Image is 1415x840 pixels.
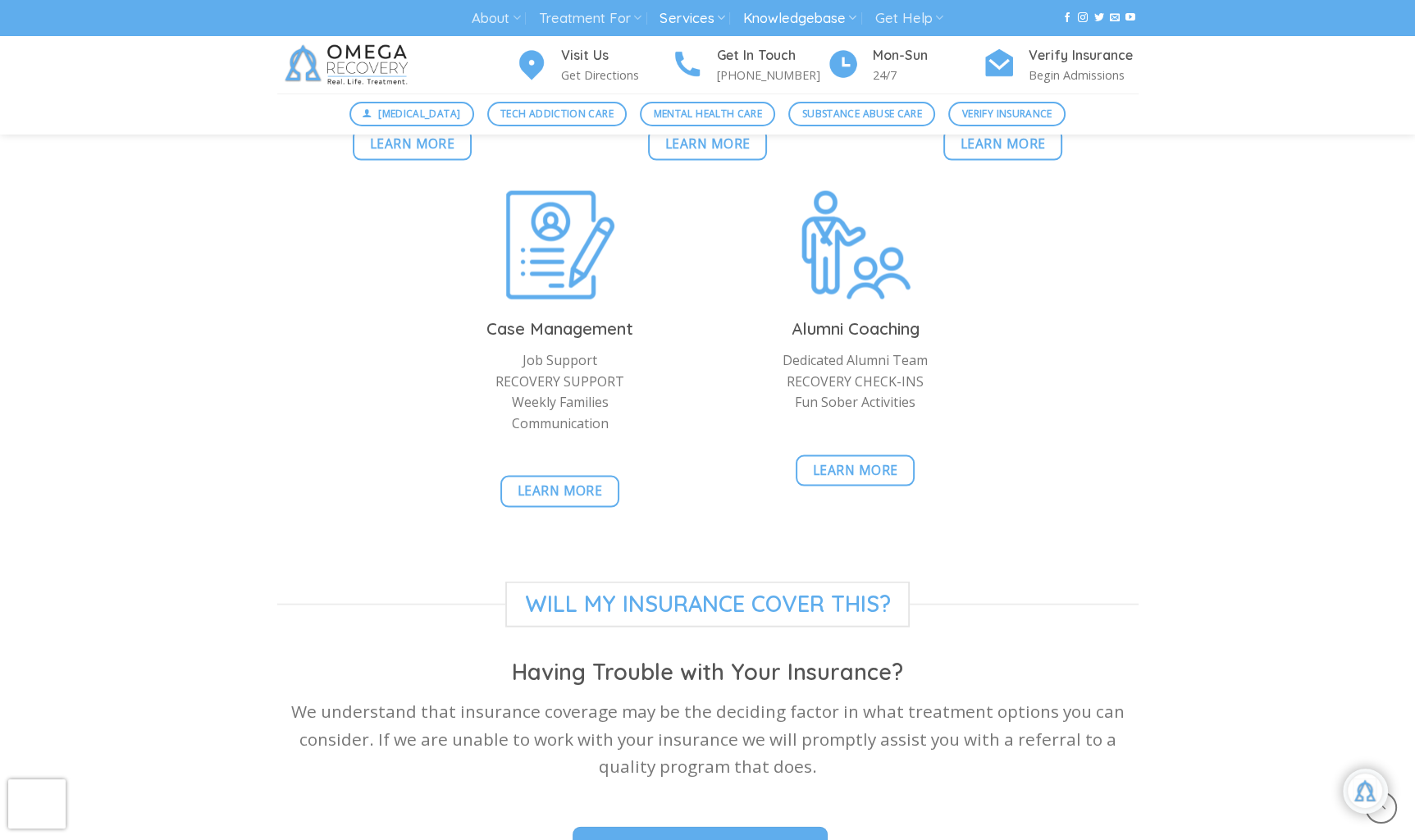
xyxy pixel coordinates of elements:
h4: Mon-Sun [873,45,983,66]
span: Learn More [665,134,751,154]
span: Learn More [961,134,1046,154]
a: [MEDICAL_DATA] [349,102,474,126]
h3: Case Management [425,316,696,342]
img: Omega Recovery [277,36,421,94]
p: Job Support RECOVERY SUPPORT Weekly Families Communication [425,350,696,434]
a: About [472,3,520,34]
a: Tech Addiction Care [487,102,628,126]
a: Substance Abuse Care [788,102,935,126]
a: Verify Insurance Begin Admissions [983,45,1139,85]
a: Learn More [648,129,767,161]
a: Learn More [943,129,1062,161]
a: Learn More [796,455,915,487]
p: Begin Admissions [1029,66,1139,84]
a: Get Help [875,3,943,34]
a: Visit Us Get Directions [515,45,671,85]
a: Follow on Facebook [1062,12,1072,24]
a: Verify Insurance [948,102,1066,126]
a: Mental Health Care [640,102,775,126]
span: Mental Health Care [654,106,762,121]
a: Send us an email [1110,12,1120,24]
span: Will my insurance cover this? [505,582,911,628]
a: Follow on Twitter [1094,12,1104,24]
span: Substance Abuse Care [802,106,922,121]
h4: Visit Us [561,45,671,66]
span: Learn More [518,481,603,501]
span: [MEDICAL_DATA] [378,106,460,121]
h1: Having Trouble with Your Insurance? [277,658,1139,687]
h4: Verify Insurance [1029,45,1139,66]
p: [PHONE_NUMBER] [717,66,827,84]
a: Learn More [500,476,619,508]
p: Get Directions [561,66,671,84]
h4: Get In Touch [717,45,827,66]
span: Verify Insurance [962,106,1052,121]
p: We understand that insurance coverage may be the deciding factor in what treatment options you ca... [277,698,1139,780]
span: Learn More [370,134,455,154]
a: Knowledgebase [743,3,856,34]
a: Get In Touch [PHONE_NUMBER] [671,45,827,85]
a: Services [660,3,724,34]
span: Learn More [813,460,898,481]
a: Treatment For [539,3,641,34]
h3: Alumni Coaching [720,316,991,342]
a: Follow on Instagram [1078,12,1088,24]
span: Tech Addiction Care [500,106,614,121]
p: 24/7 [873,66,983,84]
a: Learn More [353,129,472,161]
p: Dedicated Alumni Team RECOVERY CHECK-INS Fun Sober Activities [720,350,991,413]
a: Follow on YouTube [1125,12,1135,24]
